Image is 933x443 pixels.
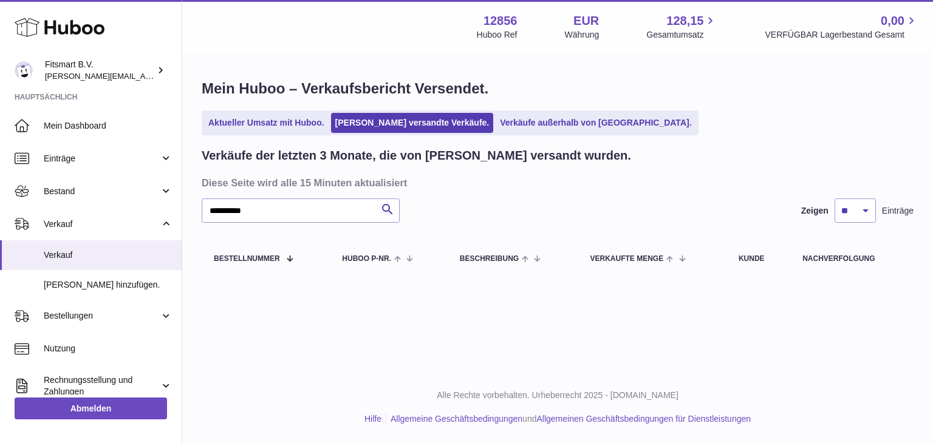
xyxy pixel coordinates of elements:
[44,249,173,261] span: Verkauf
[44,153,160,164] span: Einträge
[536,414,751,424] a: Allgemeinen Geschäftsbedingungen für Dienstleistungen
[801,205,829,217] label: Zeigen
[765,13,918,41] a: 0,00 VERFÜGBAR Lagerbestand Gesamt
[44,374,160,397] span: Rechnungsstellung und Zahlungen
[477,29,518,41] div: Huboo Ref
[192,390,923,401] p: Alle Rechte vorbehalten. Urheberrecht 2025 - [DOMAIN_NAME]
[342,255,391,263] span: Huboo P-Nr.
[802,255,901,263] div: Nachverfolgung
[44,218,160,230] span: Verkauf
[484,13,518,29] strong: 12856
[364,414,381,424] a: Hilfe
[44,310,160,322] span: Bestellungen
[44,120,173,132] span: Mein Dashboard
[15,61,33,79] img: jonathan@leaderoo.com
[45,71,244,81] span: [PERSON_NAME][EMAIL_ADDRESS][DOMAIN_NAME]
[882,205,914,217] span: Einträge
[45,59,154,82] div: Fitsmart B.V.
[765,29,918,41] span: VERFÜGBAR Lagerbestand Gesamt
[573,13,599,29] strong: EUR
[881,13,904,29] span: 0,00
[202,79,914,98] h1: Mein Huboo – Verkaufsbericht Versendet.
[202,147,631,164] h2: Verkäufe der letzten 3 Monate, die von [PERSON_NAME] versandt wurden.
[646,13,717,41] a: 128,15 Gesamtumsatz
[386,413,751,425] li: und
[204,113,329,133] a: Aktueller Umsatz mit Huboo.
[44,186,160,197] span: Bestand
[391,414,522,424] a: Allgemeine Geschäftsbedingungen
[565,29,600,41] div: Währung
[214,255,280,263] span: Bestellnummer
[331,113,494,133] a: [PERSON_NAME] versandte Verkäufe.
[496,113,695,133] a: Verkäufe außerhalb von [GEOGRAPHIC_DATA].
[202,176,911,189] h3: Diese Seite wird alle 15 Minuten aktualisiert
[44,279,173,291] span: [PERSON_NAME] hinzufügen.
[739,255,778,263] div: Kunde
[460,255,519,263] span: Beschreibung
[646,29,717,41] span: Gesamtumsatz
[666,13,703,29] span: 128,15
[15,397,167,419] a: Abmelden
[44,343,173,354] span: Nutzung
[590,255,664,263] span: Verkaufte Menge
